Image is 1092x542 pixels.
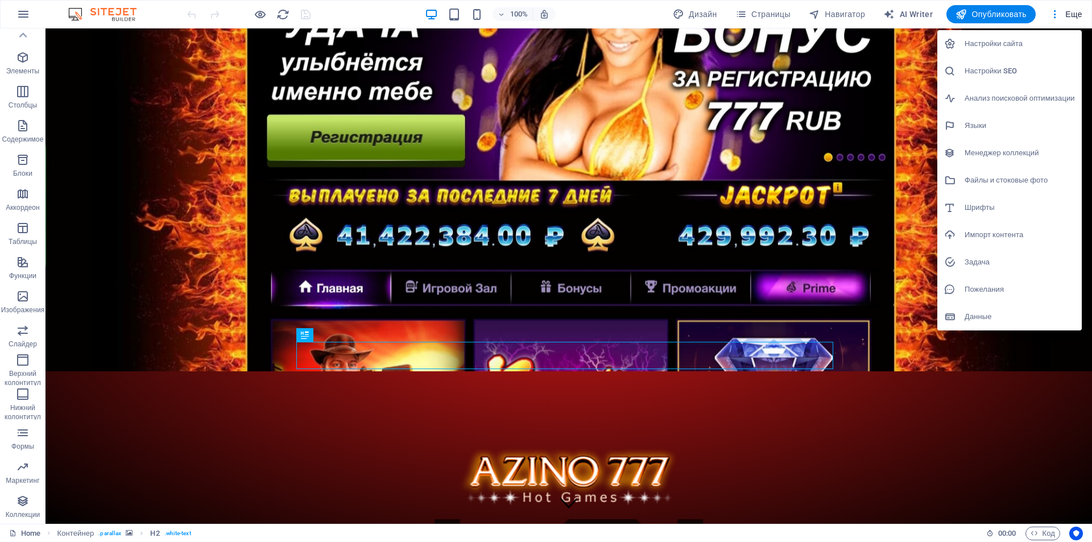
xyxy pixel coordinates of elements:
[965,173,1075,187] h6: Файлы и стоковые фото
[965,228,1075,242] h6: Импорт контента
[965,92,1075,105] h6: Анализ поисковой оптимизации
[965,146,1075,160] h6: Менеджер коллекций
[965,201,1075,214] h6: Шрифты
[965,64,1075,78] h6: Настройки SEO
[965,310,1075,324] h6: Данные
[965,37,1075,51] h6: Настройки сайта
[965,255,1075,269] h6: Задача
[965,119,1075,133] h6: Языки
[965,283,1075,296] h6: Пожелания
